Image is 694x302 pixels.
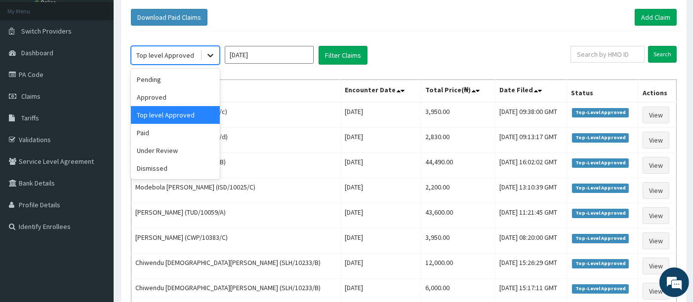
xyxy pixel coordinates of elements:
[131,254,341,279] td: Chiwendu [DEMOGRAPHIC_DATA][PERSON_NAME] (SLH/10233/B)
[131,102,341,128] td: [PERSON_NAME] (kmb/10013/c)
[643,157,669,174] a: View
[131,228,341,254] td: [PERSON_NAME] (CWP/10383/C)
[421,203,495,228] td: 43,600.00
[21,92,41,101] span: Claims
[319,46,367,65] button: Filter Claims
[421,178,495,203] td: 2,200.00
[572,209,629,218] span: Top-Level Approved
[131,128,341,153] td: [PERSON_NAME] (KMB/10013/d)
[421,102,495,128] td: 3,950.00
[495,228,567,254] td: [DATE] 08:20:00 GMT
[643,132,669,149] a: View
[635,9,677,26] a: Add Claim
[341,178,421,203] td: [DATE]
[51,55,166,68] div: Chat with us now
[21,27,72,36] span: Switch Providers
[639,80,677,103] th: Actions
[131,178,341,203] td: Modebola [PERSON_NAME] (ISD/10025/C)
[341,128,421,153] td: [DATE]
[421,80,495,103] th: Total Price(₦)
[572,133,629,142] span: Top-Level Approved
[421,153,495,178] td: 44,490.00
[341,254,421,279] td: [DATE]
[341,153,421,178] td: [DATE]
[21,113,39,122] span: Tariffs
[421,254,495,279] td: 12,000.00
[643,107,669,123] a: View
[131,142,220,159] div: Under Review
[421,128,495,153] td: 2,830.00
[341,228,421,254] td: [DATE]
[18,49,40,74] img: d_794563401_company_1708531726252_794563401
[495,80,567,103] th: Date Filed
[131,80,341,103] th: Name
[341,102,421,128] td: [DATE]
[648,46,677,63] input: Search
[495,254,567,279] td: [DATE] 15:26:29 GMT
[572,284,629,293] span: Top-Level Approved
[421,228,495,254] td: 3,950.00
[643,182,669,199] a: View
[57,89,136,189] span: We're online!
[572,259,629,268] span: Top-Level Approved
[643,258,669,274] a: View
[131,159,220,177] div: Dismissed
[136,50,194,60] div: Top level Approved
[225,46,314,64] input: Select Month and Year
[131,9,207,26] button: Download Paid Claims
[643,232,669,249] a: View
[495,128,567,153] td: [DATE] 09:13:17 GMT
[131,71,220,88] div: Pending
[643,283,669,300] a: View
[21,48,53,57] span: Dashboard
[131,124,220,142] div: Paid
[572,184,629,192] span: Top-Level Approved
[162,5,186,29] div: Minimize live chat window
[495,153,567,178] td: [DATE] 16:02:02 GMT
[643,207,669,224] a: View
[341,203,421,228] td: [DATE]
[5,199,188,233] textarea: Type your message and hit 'Enter'
[572,158,629,167] span: Top-Level Approved
[572,234,629,243] span: Top-Level Approved
[567,80,639,103] th: Status
[495,203,567,228] td: [DATE] 11:21:45 GMT
[571,46,645,63] input: Search by HMO ID
[495,178,567,203] td: [DATE] 13:10:39 GMT
[131,203,341,228] td: [PERSON_NAME] (TUD/10059/A)
[572,108,629,117] span: Top-Level Approved
[131,153,341,178] td: [PERSON_NAME] (CHL/11626/B)
[131,106,220,124] div: Top level Approved
[131,88,220,106] div: Approved
[341,80,421,103] th: Encounter Date
[495,102,567,128] td: [DATE] 09:38:00 GMT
